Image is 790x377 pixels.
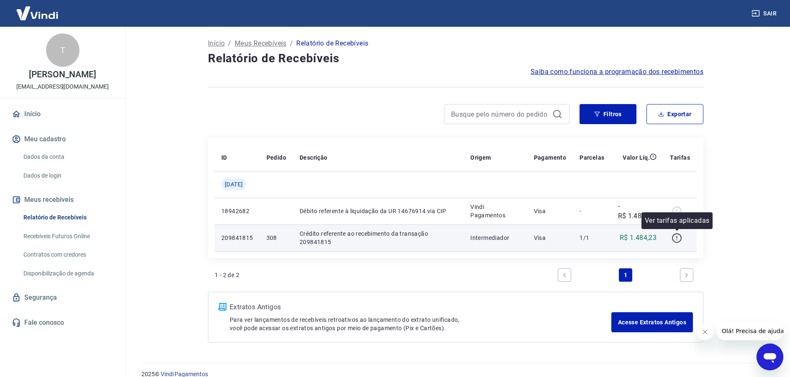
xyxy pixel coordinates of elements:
[208,38,225,48] a: Início
[580,234,604,242] p: 1/1
[221,234,253,242] p: 209841815
[611,312,693,332] a: Acesse Extratos Antigos
[534,207,567,215] p: Visa
[215,271,239,279] p: 1 - 2 de 2
[623,153,650,162] p: Valor Líq.
[451,108,549,120] input: Busque pelo número do pedido
[230,316,611,332] p: Para ver lançamentos de recebíveis retroativos ao lançamento do extrato unificado, você pode aces...
[531,67,703,77] a: Saiba como funciona a programação dos recebimentos
[580,104,636,124] button: Filtros
[534,234,567,242] p: Visa
[46,33,80,67] div: T
[10,105,115,123] a: Início
[20,228,115,245] a: Recebíveis Futuros Online
[225,180,243,188] span: [DATE]
[10,313,115,332] a: Fale conosco
[221,153,227,162] p: ID
[470,203,521,219] p: Vindi Pagamentos
[10,130,115,148] button: Meu cadastro
[554,265,697,285] ul: Pagination
[470,234,521,242] p: Intermediador
[218,303,226,311] img: ícone
[750,6,780,21] button: Sair
[618,201,657,221] p: -R$ 1.484,23
[10,288,115,307] a: Segurança
[20,265,115,282] a: Disponibilização de agenda
[267,153,286,162] p: Pedido
[697,324,713,340] iframe: Fechar mensagem
[5,6,70,13] span: Olá! Precisa de ajuda?
[20,246,115,263] a: Contratos com credores
[558,268,571,282] a: Previous page
[620,233,657,243] p: R$ 1.484,23
[619,268,632,282] a: Page 1 is your current page
[680,268,693,282] a: Next page
[16,82,109,91] p: [EMAIL_ADDRESS][DOMAIN_NAME]
[670,153,690,162] p: Tarifas
[10,191,115,209] button: Meus recebíveis
[29,70,96,79] p: [PERSON_NAME]
[580,153,604,162] p: Parcelas
[208,50,703,67] h4: Relatório de Recebíveis
[230,302,611,312] p: Extratos Antigos
[300,153,328,162] p: Descrição
[290,38,293,48] p: /
[300,229,457,246] p: Crédito referente ao recebimento da transação 209841815
[646,104,703,124] button: Exportar
[300,207,457,215] p: Débito referente à liquidação da UR 14676914 via CIP
[20,209,115,226] a: Relatório de Recebíveis
[20,167,115,184] a: Dados de login
[757,344,783,370] iframe: Botão para abrir a janela de mensagens
[235,38,287,48] a: Meus Recebíveis
[228,38,231,48] p: /
[580,207,604,215] p: -
[20,148,115,166] a: Dados da conta
[717,322,783,340] iframe: Mensagem da empresa
[470,153,491,162] p: Origem
[10,0,64,26] img: Vindi
[267,234,286,242] p: 308
[296,38,368,48] p: Relatório de Recebíveis
[534,153,567,162] p: Pagamento
[221,207,253,215] p: 18942682
[645,216,709,226] p: Ver tarifas aplicadas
